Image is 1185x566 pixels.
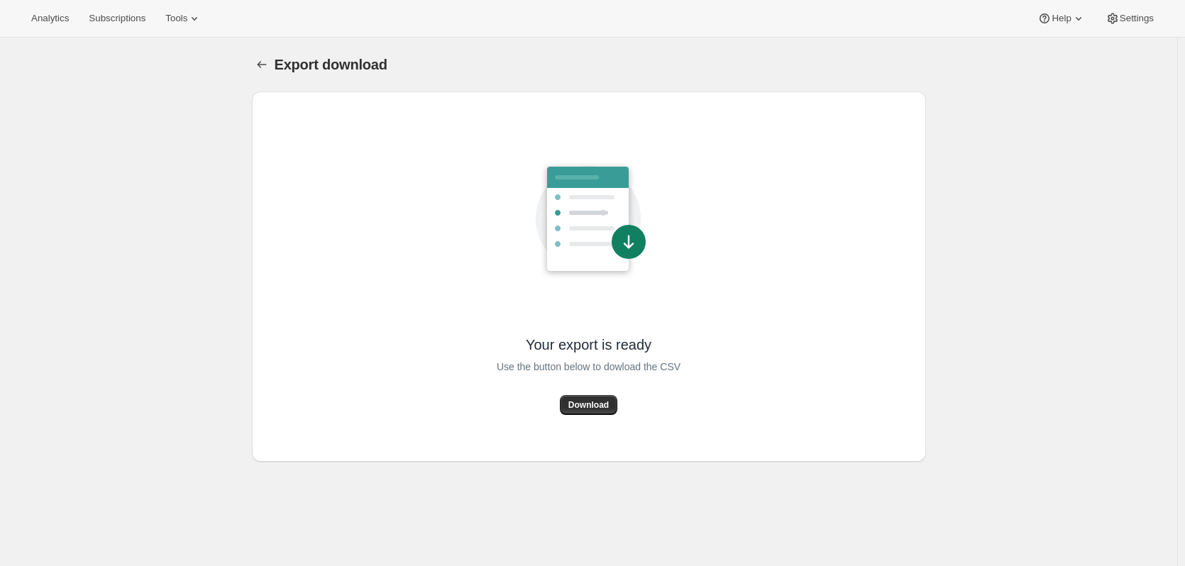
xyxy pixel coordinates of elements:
span: Settings [1120,13,1154,24]
span: Export download [275,57,387,72]
span: Tools [165,13,187,24]
span: Subscriptions [89,13,145,24]
button: Export download [252,55,272,74]
button: Analytics [23,9,77,28]
span: Your export is ready [526,335,651,354]
span: Download [568,399,609,411]
span: Use the button below to dowload the CSV [497,358,680,375]
button: Help [1029,9,1093,28]
button: Tools [157,9,210,28]
button: Download [560,395,617,415]
span: Help [1052,13,1071,24]
button: Settings [1097,9,1162,28]
button: Subscriptions [80,9,154,28]
span: Analytics [31,13,69,24]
